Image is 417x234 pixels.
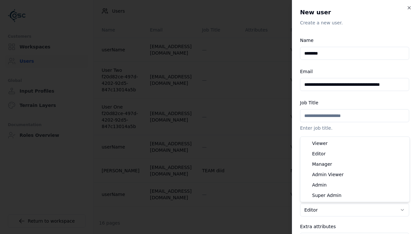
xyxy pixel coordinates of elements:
[312,140,328,147] span: Viewer
[312,192,341,199] span: Super Admin
[312,161,332,167] span: Manager
[312,171,344,178] span: Admin Viewer
[312,182,327,188] span: Admin
[312,150,325,157] span: Editor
